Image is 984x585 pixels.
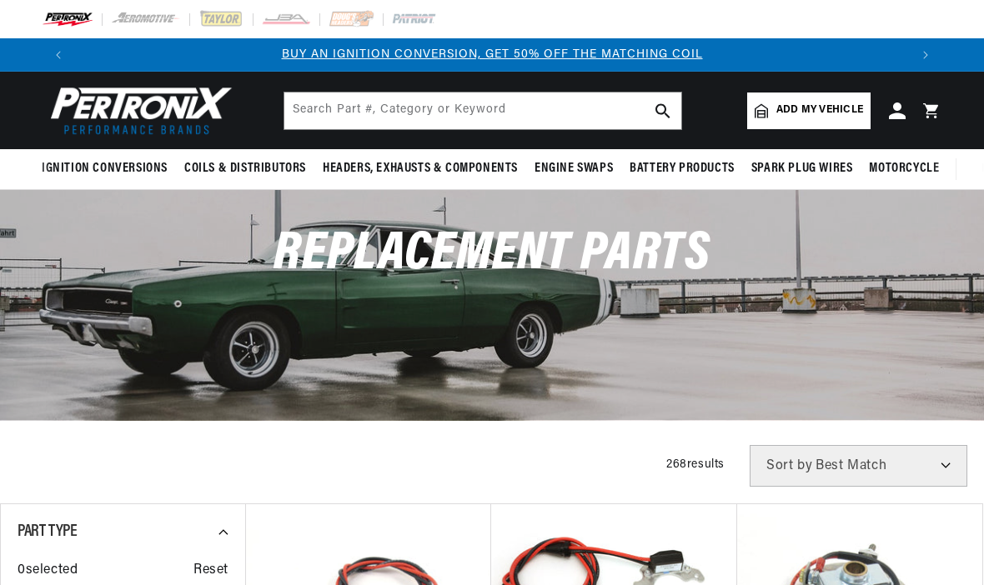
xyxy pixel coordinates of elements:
select: Sort by [750,445,967,487]
input: Search Part #, Category or Keyword [284,92,681,129]
span: Battery Products [630,160,735,177]
summary: Battery Products [621,149,743,188]
span: Engine Swaps [535,160,613,177]
span: 268 results [666,458,725,471]
a: BUY AN IGNITION CONVERSION, GET 50% OFF THE MATCHING COIL [282,48,703,61]
span: Add my vehicle [776,102,863,118]
span: Headers, Exhausts & Components [323,160,518,177]
div: Announcement [75,46,909,64]
summary: Coils & Distributors [176,149,314,188]
summary: Motorcycle [861,149,947,188]
button: Translation missing: en.sections.announcements.next_announcement [909,38,942,72]
div: 1 of 3 [75,46,909,64]
span: Part Type [18,523,77,540]
button: search button [645,92,681,129]
span: Replacement Parts [274,227,710,282]
span: Ignition Conversions [42,160,168,177]
span: Sort by [766,459,812,472]
span: Spark Plug Wires [751,160,853,177]
span: Motorcycle [869,160,939,177]
summary: Headers, Exhausts & Components [314,149,526,188]
span: Coils & Distributors [184,160,306,177]
span: 0 selected [18,560,78,582]
summary: Spark Plug Wires [743,149,861,188]
span: Reset [193,560,228,582]
button: Translation missing: en.sections.announcements.previous_announcement [42,38,75,72]
summary: Ignition Conversions [42,149,176,188]
a: Add my vehicle [747,92,871,129]
summary: Engine Swaps [526,149,621,188]
img: Pertronix [42,82,233,139]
